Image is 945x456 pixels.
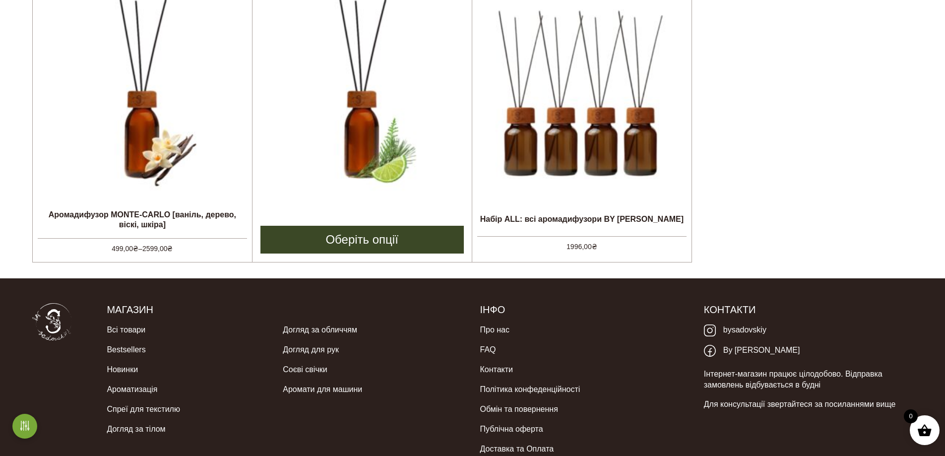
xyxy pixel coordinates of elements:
a: FAQ [480,340,496,360]
a: Контакти [480,360,513,380]
a: Догляд за тілом [107,419,165,439]
a: Новинки [107,360,138,380]
h5: Магазин [107,303,465,316]
p: Для консультації звертайтеся за посиланнями вище [704,399,913,410]
span: 0 [904,409,918,423]
a: Ароматизація [107,380,157,399]
a: Догляд за обличчям [283,320,357,340]
span: – [38,238,247,254]
a: Соєві свічки [283,360,327,380]
a: Спреї для текстилю [107,399,180,419]
a: Обмін та повернення [480,399,558,419]
a: Догляд для рук [283,340,339,360]
a: Політика конфеденційності [480,380,580,399]
h5: Інфо [480,303,689,316]
span: ₴ [133,245,138,253]
a: Про нас [480,320,509,340]
span: ₴ [592,243,597,251]
bdi: 499,00 [112,245,138,253]
p: Інтернет-магазин працює цілодобово. Відправка замовлень відбувається в будні [704,369,913,391]
span: ₴ [167,245,173,253]
a: Всі товари [107,320,145,340]
h2: Аромадифузор MONTE-CARLO [ваніль, дерево, віскі, шкіра] [33,206,252,233]
bdi: 2599,00 [142,245,173,253]
a: By [PERSON_NAME] [704,340,800,361]
h2: Набір ALL: всі аромадифузори BY [PERSON_NAME] [472,206,692,231]
a: Публічна оферта [480,419,543,439]
h5: Контакти [704,303,913,316]
a: Bestsellers [107,340,145,360]
a: bysadovskiy [704,320,766,340]
a: Аромати для машини [283,380,362,399]
a: Виберіть опції для " Аромадифузор NORD [сосна, кедр, пачулі, груша, лайм]" [260,226,464,254]
bdi: 1996,00 [567,243,597,251]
